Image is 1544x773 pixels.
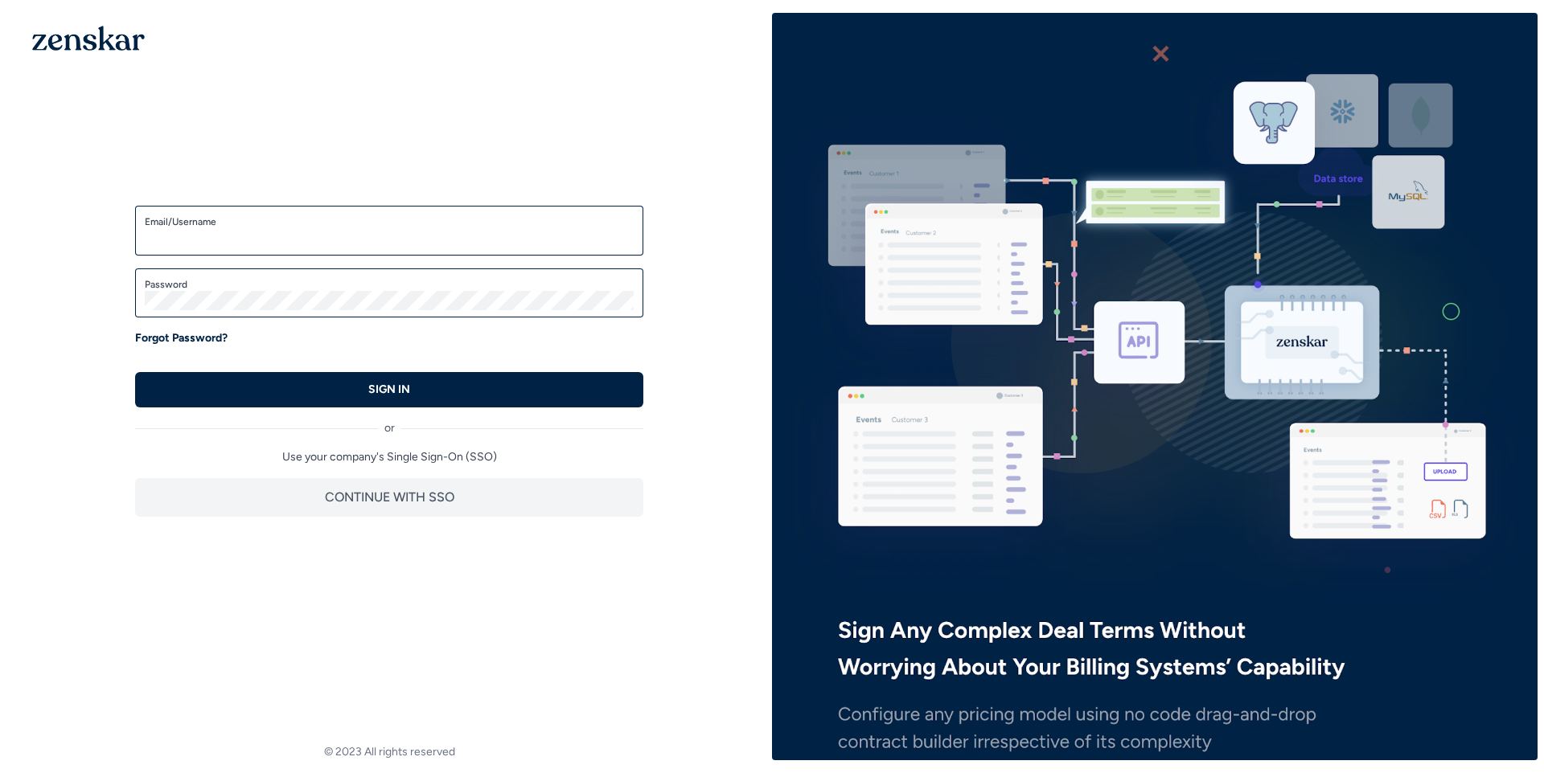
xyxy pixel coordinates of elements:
[135,478,643,517] button: CONTINUE WITH SSO
[135,449,643,465] p: Use your company's Single Sign-On (SSO)
[135,330,228,346] a: Forgot Password?
[135,372,643,407] button: SIGN IN
[145,215,634,228] label: Email/Username
[368,382,410,398] p: SIGN IN
[145,278,634,291] label: Password
[32,26,145,51] img: 1OGAJ2xQqyY4LXKgY66KYq0eOWRCkrZdAb3gUhuVAqdWPZE9SRJmCz+oDMSn4zDLXe31Ii730ItAGKgCKgCCgCikA4Av8PJUP...
[135,407,643,436] div: or
[6,744,772,760] footer: © 2023 All rights reserved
